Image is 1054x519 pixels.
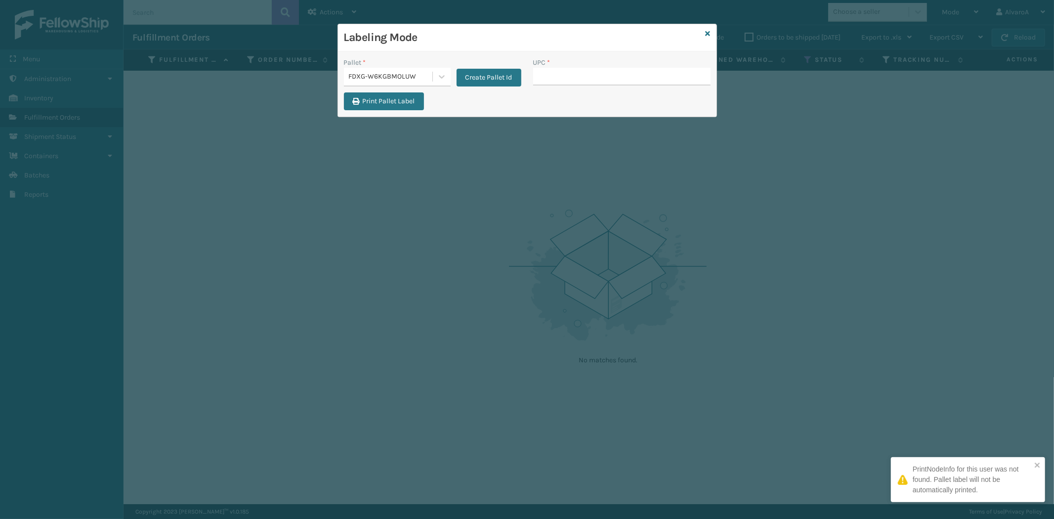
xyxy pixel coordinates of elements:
button: Print Pallet Label [344,92,424,110]
h3: Labeling Mode [344,30,702,45]
div: PrintNodeInfo for this user was not found. Pallet label will not be automatically printed. [913,464,1031,495]
label: UPC [533,57,550,68]
label: Pallet [344,57,366,68]
div: FDXG-W6KGBMOLUW [349,72,433,82]
button: close [1034,461,1041,471]
button: Create Pallet Id [457,69,521,86]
